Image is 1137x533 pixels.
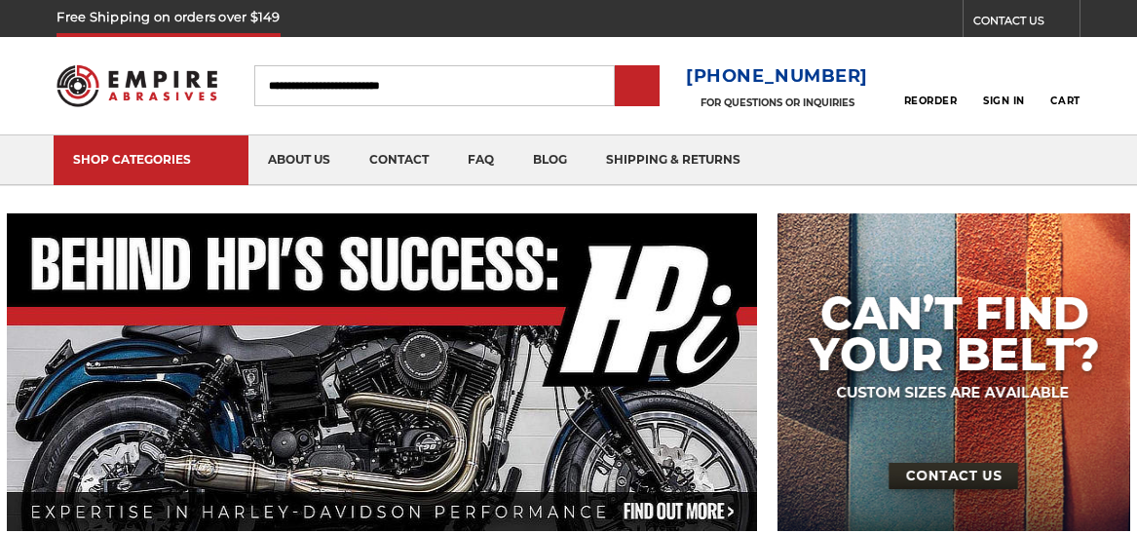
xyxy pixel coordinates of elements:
span: Cart [1050,95,1080,107]
img: promo banner for custom belts. [777,213,1130,531]
a: CONTACT US [973,10,1080,37]
input: Submit [618,67,657,106]
a: Cart [1050,64,1080,107]
div: SHOP CATEGORIES [73,152,229,167]
a: shipping & returns [587,135,760,185]
a: about us [248,135,350,185]
span: Sign In [983,95,1025,107]
p: FOR QUESTIONS OR INQUIRIES [686,96,868,109]
a: faq [448,135,513,185]
span: Reorder [904,95,958,107]
a: [PHONE_NUMBER] [686,62,868,91]
a: contact [350,135,448,185]
img: Banner for an interview featuring Horsepower Inc who makes Harley performance upgrades featured o... [7,213,758,531]
a: blog [513,135,587,185]
a: Reorder [904,64,958,106]
img: Empire Abrasives [57,55,217,118]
